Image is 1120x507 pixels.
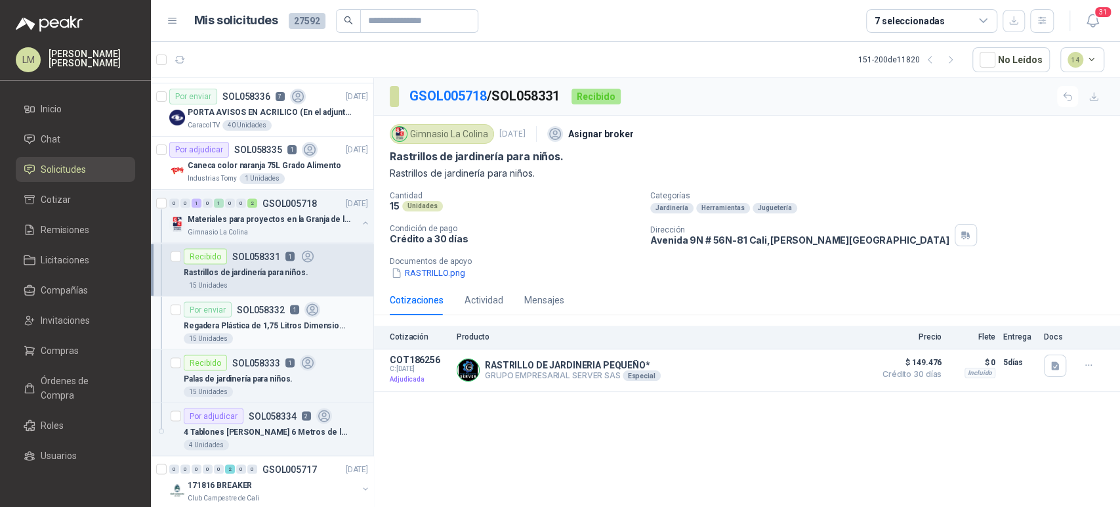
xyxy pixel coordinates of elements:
[41,449,77,463] span: Usuarios
[192,198,201,208] div: 1
[1044,332,1070,342] p: Docs
[346,91,368,103] p: [DATE]
[151,243,373,296] a: RecibidoSOL0583311Rastrillos de jardinería para niños.15 Unidades
[169,110,185,125] img: Company Logo
[16,16,83,32] img: Logo peakr
[184,408,243,424] div: Por adjudicar
[16,127,135,152] a: Chat
[858,49,962,70] div: 151 - 200 de 11820
[41,283,88,298] span: Compañías
[184,355,227,370] div: Recibido
[184,372,293,385] p: Palas de jardinería para niños.
[188,106,351,119] p: PORTA AVISOS EN ACRILICO (En el adjunto mas informacion)
[949,332,995,342] p: Flete
[16,187,135,212] a: Cotizar
[390,166,1104,181] p: Rastrillos de jardinería para niños.
[169,464,179,474] div: 0
[390,150,564,164] p: Rastrillos de jardinería para niños.
[875,14,945,28] div: 7 seleccionadas
[169,482,185,498] img: Company Logo
[1060,47,1105,72] button: 14
[41,418,64,433] span: Roles
[151,296,373,349] a: Por enviarSOL0583321Regadera Plástica de 1,75 Litros Dimensiones: 7,5x33x24,5cm15 Unidades
[390,365,449,373] span: C: [DATE]
[184,333,233,343] div: 15 Unidades
[188,173,237,184] p: Industrias Tomy
[876,370,942,378] span: Crédito 30 días
[623,370,661,381] div: Especial
[188,213,351,225] p: Materiales para proyectos en la Granja de la UI
[180,464,190,474] div: 0
[390,257,1115,266] p: Documentos de apoyo
[188,479,252,491] p: 171816 BREAKER
[650,225,949,234] p: Dirección
[16,368,135,408] a: Órdenes de Compra
[262,198,317,208] p: GSOL005718
[247,464,257,474] div: 0
[344,16,353,25] span: search
[247,198,257,208] div: 2
[457,332,868,342] p: Producto
[346,197,368,209] p: [DATE]
[390,191,640,200] p: Cantidad
[184,426,347,438] p: 4 Tablones [PERSON_NAME] 6 Metros de largo, 20 CM ancho, grosor de 2 cm.
[203,464,213,474] div: 0
[696,203,750,213] div: Herramientas
[16,47,41,72] div: LM
[16,338,135,363] a: Compras
[41,132,60,146] span: Chat
[457,359,479,381] img: Company Logo
[16,157,135,182] a: Solicitudes
[169,216,185,232] img: Company Logo
[184,439,229,450] div: 4 Unidades
[225,198,235,208] div: 0
[225,464,235,474] div: 2
[41,192,71,207] span: Cotizar
[169,163,185,179] img: Company Logo
[188,227,248,237] p: Gimnasio La Colina
[169,142,229,158] div: Por adjudicar
[41,162,86,177] span: Solicitudes
[232,358,280,367] p: SOL058333
[180,198,190,208] div: 0
[390,355,449,365] p: COT186256
[876,332,942,342] p: Precio
[169,461,371,503] a: 0 0 0 0 0 2 0 0 GSOL005717[DATE] Company Logo171816 BREAKERClub Campestre de Cali
[16,443,135,468] a: Usuarios
[402,201,443,211] div: Unidades
[568,127,634,141] p: Asignar broker
[192,464,201,474] div: 0
[16,248,135,273] a: Licitaciones
[222,120,272,131] div: 40 Unidades
[151,403,373,456] a: Por adjudicarSOL05833424 Tablones [PERSON_NAME] 6 Metros de largo, 20 CM ancho, grosor de 2 cm.4 ...
[650,234,949,246] p: Avenida 9N # 56N-81 Cali , [PERSON_NAME][GEOGRAPHIC_DATA]
[41,343,79,358] span: Compras
[41,313,90,328] span: Invitaciones
[285,252,295,261] p: 1
[289,13,325,29] span: 27592
[151,83,373,137] a: Por enviarSOL0583367[DATE] Company LogoPORTA AVISOS EN ACRILICO (En el adjunto mas informacion)Ca...
[222,92,270,101] p: SOL058336
[390,373,449,386] p: Adjudicada
[346,463,368,475] p: [DATE]
[203,198,213,208] div: 0
[499,128,526,141] p: [DATE]
[276,92,285,101] p: 7
[249,411,297,420] p: SOL058334
[41,253,89,267] span: Licitaciones
[1003,355,1036,370] p: 5 días
[650,191,1115,200] p: Categorías
[188,493,259,503] p: Club Campestre de Cali
[409,88,487,104] a: GSOL005718
[169,198,179,208] div: 0
[1094,6,1112,18] span: 31
[41,374,123,403] span: Órdenes de Compra
[485,370,661,381] p: GRUPO EMPRESARIAL SERVER SAS
[524,293,564,307] div: Mensajes
[16,217,135,242] a: Remisiones
[239,173,285,184] div: 1 Unidades
[214,464,224,474] div: 0
[194,11,278,30] h1: Mis solicitudes
[184,266,308,278] p: Rastrillos de jardinería para niños.
[390,224,640,233] p: Condición de pago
